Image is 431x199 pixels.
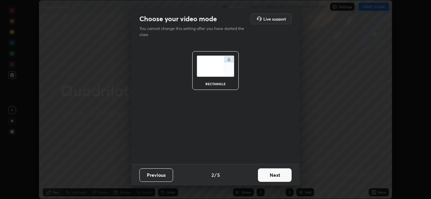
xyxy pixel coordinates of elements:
[258,168,292,182] button: Next
[139,14,217,23] h2: Choose your video mode
[211,171,214,178] h4: 2
[139,168,173,182] button: Previous
[214,171,217,178] h4: /
[217,171,220,178] h4: 5
[139,26,248,38] p: You cannot change this setting after you have started the class
[197,56,234,77] img: normalScreenIcon.ae25ed63.svg
[263,17,286,21] h5: Live support
[202,82,229,86] div: rectangle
